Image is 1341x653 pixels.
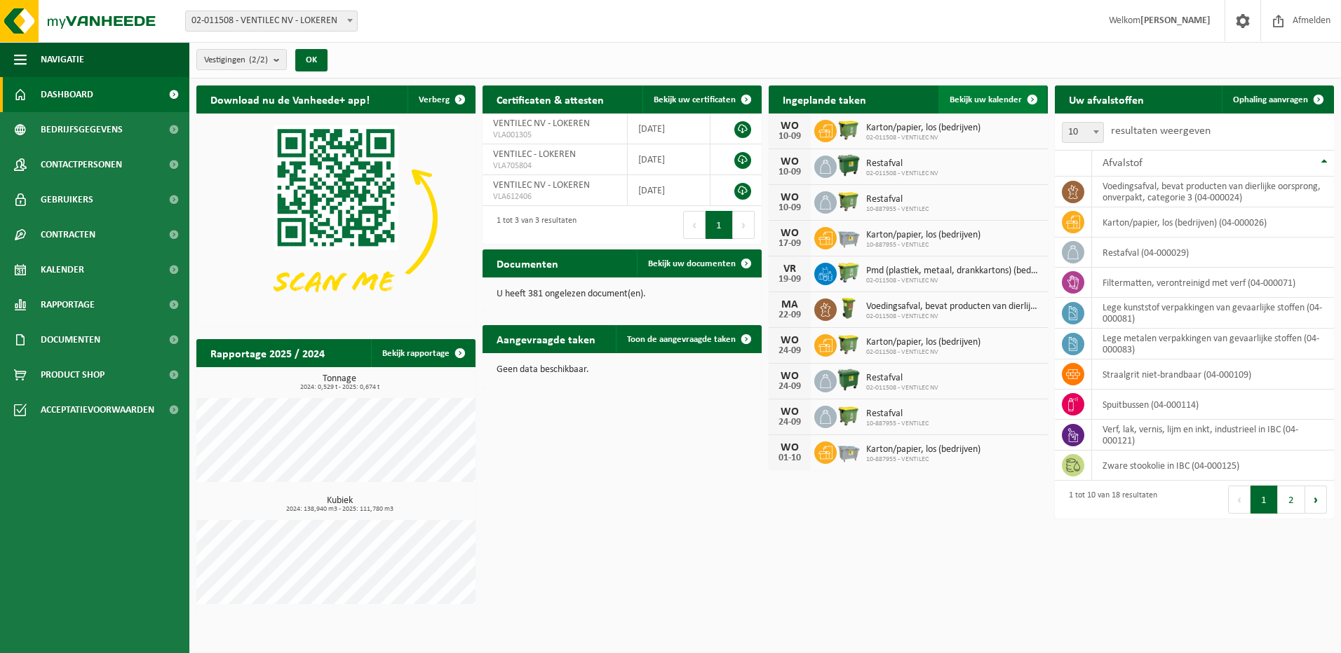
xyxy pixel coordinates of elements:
[1092,329,1334,359] td: lege metalen verpakkingen van gevaarlijke stoffen (04-000083)
[776,335,804,346] div: WO
[1092,390,1334,420] td: spuitbussen (04-000114)
[776,132,804,142] div: 10-09
[837,404,861,427] img: WB-1100-HPE-GN-50
[1103,158,1143,169] span: Afvalstof
[196,85,384,113] h2: Download nu de Vanheede+ app!
[196,339,339,366] h2: Rapportage 2025 / 2024
[776,310,804,320] div: 22-09
[776,453,804,463] div: 01-10
[637,249,760,277] a: Bekijk uw documenten
[866,408,929,420] span: Restafval
[41,252,84,287] span: Kalender
[866,301,1041,312] span: Voedingsafval, bevat producten van dierlijke oorsprong, onverpakt, categorie 3
[41,357,105,392] span: Product Shop
[185,11,358,32] span: 02-011508 - VENTILEC NV - LOKEREN
[203,496,476,513] h3: Kubiek
[186,11,357,31] span: 02-011508 - VENTILEC NV - LOKEREN
[1305,486,1327,514] button: Next
[648,259,736,268] span: Bekijk uw documenten
[776,346,804,356] div: 24-09
[1062,484,1157,515] div: 1 tot 10 van 18 resultaten
[41,112,123,147] span: Bedrijfsgegevens
[1092,359,1334,390] td: straalgrit niet-brandbaar (04-000109)
[1251,486,1278,514] button: 1
[866,444,981,455] span: Karton/papier, los (bedrijven)
[866,158,938,170] span: Restafval
[837,368,861,392] img: WB-1100-HPE-GN-01
[483,85,618,113] h2: Certificaten & attesten
[837,296,861,320] img: WB-0060-HPE-GN-50
[776,203,804,213] div: 10-09
[1055,85,1158,113] h2: Uw afvalstoffen
[776,239,804,249] div: 17-09
[371,339,474,367] a: Bekijk rapportage
[866,123,981,134] span: Karton/papier, los (bedrijven)
[41,77,93,112] span: Dashboard
[41,392,154,427] span: Acceptatievoorwaarden
[1092,238,1334,268] td: restafval (04-000029)
[866,194,929,205] span: Restafval
[642,85,760,114] a: Bekijk uw certificaten
[776,192,804,203] div: WO
[41,217,95,252] span: Contracten
[837,261,861,284] img: WB-0660-HPE-GN-50
[196,49,287,70] button: Vestigingen(2/2)
[628,114,710,144] td: [DATE]
[866,241,981,249] span: 10-887955 - VENTILEC
[1278,486,1305,514] button: 2
[1092,268,1334,298] td: filtermatten, verontreinigd met verf (04-000071)
[1062,122,1104,143] span: 10
[1140,15,1211,26] strong: [PERSON_NAME]
[776,263,804,275] div: VR
[493,118,590,129] span: VENTILEC NV - LOKEREN
[1092,207,1334,238] td: karton/papier, los (bedrijven) (04-000026)
[776,418,804,427] div: 24-09
[769,85,880,113] h2: Ingeplande taken
[616,325,760,353] a: Toon de aangevraagde taken
[41,182,93,217] span: Gebruikers
[837,153,861,177] img: WB-1100-HPE-GN-01
[41,287,95,322] span: Rapportage
[776,382,804,392] div: 24-09
[628,175,710,206] td: [DATE]
[683,211,706,239] button: Previous
[866,373,938,384] span: Restafval
[776,121,804,132] div: WO
[497,289,748,299] p: U heeft 381 ongelezen document(en).
[837,225,861,249] img: WB-2500-GAL-GY-01
[776,275,804,284] div: 19-09
[483,325,609,352] h2: Aangevraagde taken
[866,266,1041,277] span: Pmd (plastiek, metaal, drankkartons) (bedrijven)
[196,114,476,323] img: Download de VHEPlus App
[1092,451,1334,481] td: zware stookolie in IBC (04-000125)
[493,160,616,172] span: VLA705804
[866,337,981,348] span: Karton/papier, los (bedrijven)
[419,95,450,104] span: Verberg
[866,170,938,178] span: 02-011508 - VENTILEC NV
[776,156,804,167] div: WO
[866,420,929,428] span: 10-887955 - VENTILEC
[203,374,476,391] h3: Tonnage
[776,167,804,177] div: 10-09
[497,365,748,375] p: Geen data beschikbaar.
[493,180,590,191] span: VENTILEC NV - LOKEREN
[1111,125,1211,137] label: resultaten weergeven
[837,118,861,142] img: WB-1100-HPE-GN-50
[627,335,736,344] span: Toon de aangevraagde taken
[249,55,268,64] count: (2/2)
[1233,95,1308,104] span: Ophaling aanvragen
[654,95,736,104] span: Bekijk uw certificaten
[706,211,733,239] button: 1
[866,384,938,392] span: 02-011508 - VENTILEC NV
[1228,486,1251,514] button: Previous
[776,371,804,382] div: WO
[866,312,1041,321] span: 02-011508 - VENTILEC NV
[776,228,804,239] div: WO
[1222,85,1333,114] a: Ophaling aanvragen
[628,144,710,175] td: [DATE]
[493,149,576,160] span: VENTILEC - LOKEREN
[866,277,1041,285] span: 02-011508 - VENTILEC NV
[1092,420,1334,451] td: verf, lak, vernis, lijm en inkt, industrieel in IBC (04-000121)
[837,189,861,213] img: WB-1100-HPE-GN-50
[1092,177,1334,207] td: voedingsafval, bevat producten van dierlijke oorsprong, onverpakt, categorie 3 (04-000024)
